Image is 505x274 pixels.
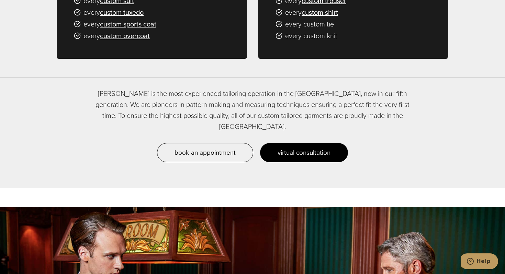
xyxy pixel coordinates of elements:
[100,31,150,41] a: custom overcoat
[83,7,144,18] span: every
[83,30,150,41] span: every
[100,7,144,18] a: custom tuxedo
[157,143,253,162] a: book an appointment
[285,7,338,18] span: every
[285,19,334,30] span: every custom tie
[175,147,236,157] span: book an appointment
[461,253,498,271] iframe: Opens a widget where you can chat to one of our agents
[278,147,330,157] span: virtual consultation
[302,7,338,18] a: custom shirt
[91,88,414,132] p: [PERSON_NAME] is the most experienced tailoring operation in the [GEOGRAPHIC_DATA], now in our fi...
[83,19,156,30] span: every
[260,143,348,162] a: virtual consultation
[100,19,156,29] a: custom sports coat
[285,30,337,41] span: every custom knit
